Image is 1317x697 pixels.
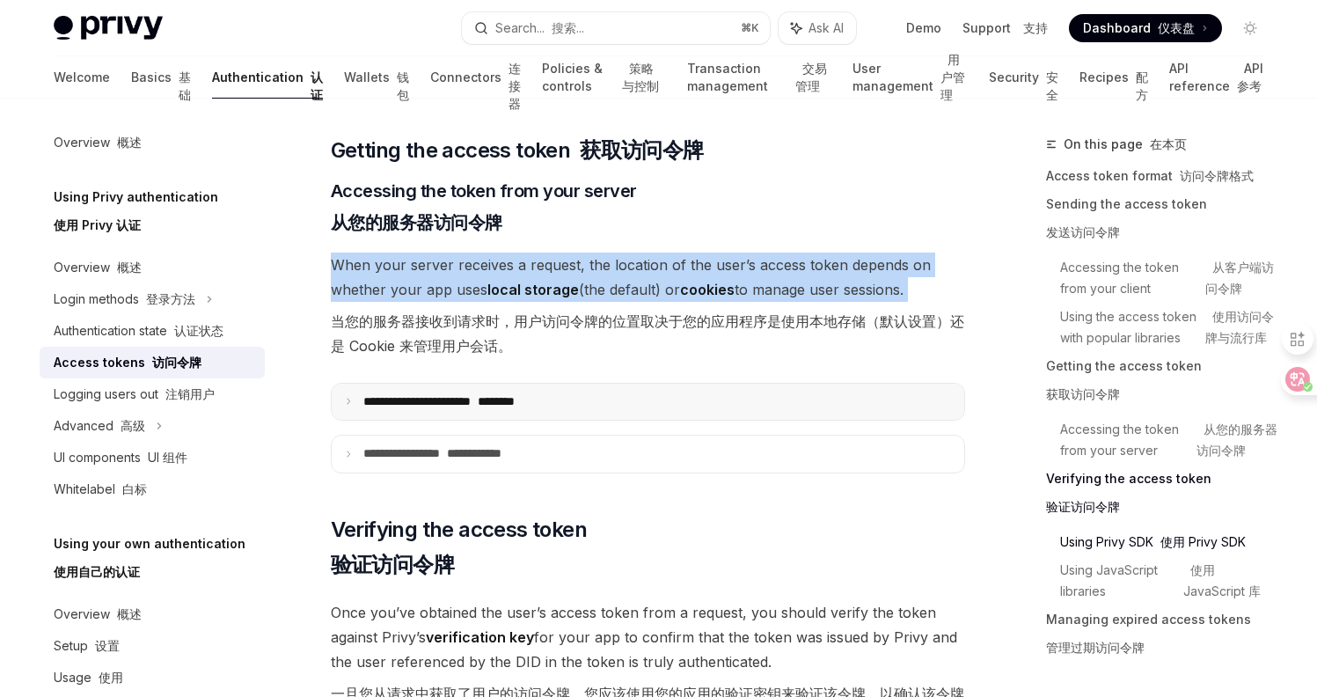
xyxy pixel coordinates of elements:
[1023,20,1048,35] font: 支持
[1237,61,1263,93] font: API 参考
[148,450,187,465] font: UI 组件
[54,479,147,500] div: Whitelabel
[174,323,223,338] font: 认证状态
[509,61,521,111] font: 连接器
[344,56,409,99] a: Wallets 钱包
[1060,415,1278,465] a: Accessing the token from your server 从您的服务器访问令牌
[117,135,142,150] font: 概述
[1046,162,1278,190] a: Access token format 访问令牌格式
[462,12,770,44] button: Search... 搜索...⌘K
[495,18,584,39] div: Search...
[940,52,965,102] font: 用户管理
[54,415,145,437] div: Advanced
[1160,534,1246,549] font: 使用 Privy SDK
[580,137,703,163] font: 获取访问令牌
[1079,56,1148,99] a: Recipes 配方
[131,56,191,99] a: Basics 基础
[311,70,323,102] font: 认证
[1046,499,1120,514] font: 验证访问令牌
[989,56,1058,99] a: Security 安全
[40,127,265,158] a: Overview 概述
[1046,352,1278,415] a: Getting the access token获取访问令牌
[40,598,265,630] a: Overview 概述
[1046,190,1278,253] a: Sending the access token发送访问令牌
[1169,56,1264,99] a: API reference API 参考
[95,638,120,653] font: 设置
[54,187,218,243] h5: Using Privy authentication
[54,384,215,405] div: Logging users out
[165,386,215,401] font: 注销用户
[1060,303,1278,352] a: Using the access token with popular libraries 使用访问令牌与流行库
[1046,605,1278,669] a: Managing expired access tokens管理过期访问令牌
[687,56,832,99] a: Transaction management 交易管理
[1046,386,1120,401] font: 获取访问令牌
[40,315,265,347] a: Authentication state 认证状态
[1083,19,1195,37] span: Dashboard
[779,12,856,44] button: Ask AI
[331,516,587,586] span: Verifying the access token
[1060,528,1278,556] a: Using Privy SDK 使用 Privy SDK
[680,281,735,298] strong: cookies
[40,347,265,378] a: Access tokens 访问令牌
[40,252,265,283] a: Overview 概述
[430,56,521,99] a: Connectors 连接器
[487,281,579,298] strong: local storage
[40,630,265,662] a: Setup 设置
[1046,224,1120,239] font: 发送访问令牌
[331,136,704,165] span: Getting the access token
[54,56,110,99] a: Welcome
[54,635,120,657] div: Setup
[54,667,123,688] div: Usage
[212,56,323,99] a: Authentication 认证
[1046,465,1278,528] a: Verifying the access token验证访问令牌
[331,312,964,355] font: 当您的服务器接收到请求时，用户访问令牌的位置取决于您的应用程序是使用本地存储（默认设置）还是 Cookie 来管理用户会话。
[1060,556,1278,605] a: Using JavaScript libraries 使用 JavaScript 库
[1150,136,1187,151] font: 在本页
[54,320,223,341] div: Authentication state
[397,70,409,102] font: 钱包
[146,291,195,306] font: 登录方法
[122,481,147,496] font: 白标
[99,670,123,685] font: 使用
[1046,70,1058,102] font: 安全
[1069,14,1222,42] a: Dashboard 仪表盘
[54,352,201,373] div: Access tokens
[331,212,502,233] font: 从您的服务器访问令牌
[40,378,265,410] a: Logging users out 注销用户
[179,70,191,102] font: 基础
[117,260,142,275] font: 概述
[1196,422,1277,458] font: 从您的服务器访问令牌
[40,473,265,505] a: Whitelabel 白标
[1046,640,1145,655] font: 管理过期访问令牌
[54,16,163,40] img: light logo
[54,289,195,310] div: Login methods
[54,217,141,232] font: 使用 Privy 认证
[121,418,145,433] font: 高级
[1158,20,1195,35] font: 仪表盘
[40,662,265,693] a: Usage 使用
[1180,168,1254,183] font: 访问令牌格式
[426,628,534,646] strong: verification key
[54,564,140,579] font: 使用自己的认证
[1236,14,1264,42] button: Toggle dark mode
[1136,70,1148,102] font: 配方
[54,132,142,153] div: Overview
[331,253,965,365] span: When your server receives a request, the location of the user’s access token depends on whether y...
[331,179,637,242] span: Accessing the token from your server
[1064,134,1187,155] span: On this page
[1205,260,1274,296] font: 从客户端访问令牌
[741,21,759,35] span: ⌘ K
[54,447,187,468] div: UI components
[117,606,142,621] font: 概述
[54,604,142,625] div: Overview
[331,552,454,577] font: 验证访问令牌
[622,61,659,93] font: 策略与控制
[152,355,201,370] font: 访问令牌
[54,533,245,590] h5: Using your own authentication
[852,56,968,99] a: User management 用户管理
[808,19,844,37] span: Ask AI
[1205,309,1274,345] font: 使用访问令牌与流行库
[542,56,666,99] a: Policies & controls 策略与控制
[906,19,941,37] a: Demo
[40,442,265,473] a: UI components UI 组件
